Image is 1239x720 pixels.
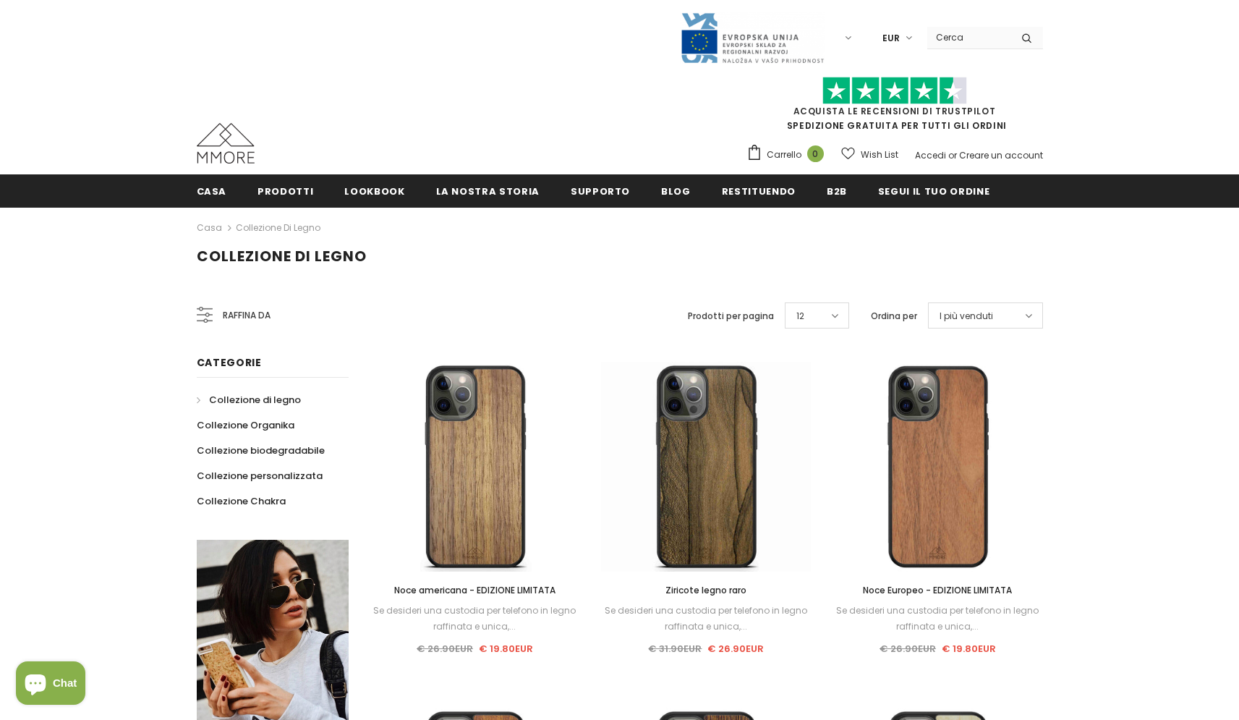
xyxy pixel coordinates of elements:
[370,603,580,635] div: Se desideri una custodia per telefono in legno raffinata e unica,...
[223,308,271,323] span: Raffina da
[940,309,993,323] span: I più venduti
[688,309,774,323] label: Prodotti per pagina
[665,584,746,596] span: Ziricote legno raro
[197,123,255,164] img: Casi MMORE
[796,309,804,323] span: 12
[661,174,691,207] a: Blog
[648,642,702,656] span: € 31.90EUR
[436,185,540,198] span: La nostra storia
[197,418,294,432] span: Collezione Organika
[680,12,825,64] img: Javni Razpis
[882,31,900,46] span: EUR
[197,412,294,438] a: Collezione Organika
[257,185,313,198] span: Prodotti
[871,309,917,323] label: Ordina per
[722,185,796,198] span: Restituendo
[767,148,801,162] span: Carrello
[601,583,811,598] a: Ziricote legno raro
[571,174,630,207] a: supporto
[833,583,1042,598] a: Noce Europeo - EDIZIONE LIMITATA
[197,246,367,266] span: Collezione di legno
[861,148,898,162] span: Wish List
[822,77,967,105] img: Fidati di Pilot Stars
[12,661,90,708] inbox-online-store-chat: Shopify online store chat
[236,221,320,234] a: Collezione di legno
[833,603,1042,635] div: Se desideri una custodia per telefono in legno raffinata e unica,...
[927,27,1010,48] input: Search Site
[841,142,898,167] a: Wish List
[417,642,473,656] span: € 26.90EUR
[571,185,630,198] span: supporto
[863,584,1012,596] span: Noce Europeo - EDIZIONE LIMITATA
[197,488,286,514] a: Collezione Chakra
[807,145,824,162] span: 0
[948,149,957,161] span: or
[915,149,946,161] a: Accedi
[878,185,989,198] span: Segui il tuo ordine
[479,642,533,656] span: € 19.80EUR
[942,642,996,656] span: € 19.80EUR
[197,387,301,412] a: Collezione di legno
[257,174,313,207] a: Prodotti
[197,355,262,370] span: Categorie
[197,219,222,237] a: Casa
[793,105,996,117] a: Acquista le recensioni di TrustPilot
[722,174,796,207] a: Restituendo
[878,174,989,207] a: Segui il tuo ordine
[880,642,936,656] span: € 26.90EUR
[209,393,301,407] span: Collezione di legno
[959,149,1043,161] a: Creare un account
[197,185,227,198] span: Casa
[370,583,580,598] a: Noce americana - EDIZIONE LIMITATA
[601,603,811,635] div: Se desideri una custodia per telefono in legno raffinata e unica,...
[344,174,404,207] a: Lookbook
[197,463,323,488] a: Collezione personalizzata
[197,174,227,207] a: Casa
[436,174,540,207] a: La nostra storia
[197,444,325,457] span: Collezione biodegradabile
[827,174,847,207] a: B2B
[746,83,1043,132] span: SPEDIZIONE GRATUITA PER TUTTI GLI ORDINI
[394,584,555,596] span: Noce americana - EDIZIONE LIMITATA
[344,185,404,198] span: Lookbook
[827,185,847,198] span: B2B
[197,469,323,483] span: Collezione personalizzata
[680,31,825,43] a: Javni Razpis
[746,144,831,166] a: Carrello 0
[197,494,286,508] span: Collezione Chakra
[197,438,325,463] a: Collezione biodegradabile
[661,185,691,198] span: Blog
[707,642,764,656] span: € 26.90EUR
